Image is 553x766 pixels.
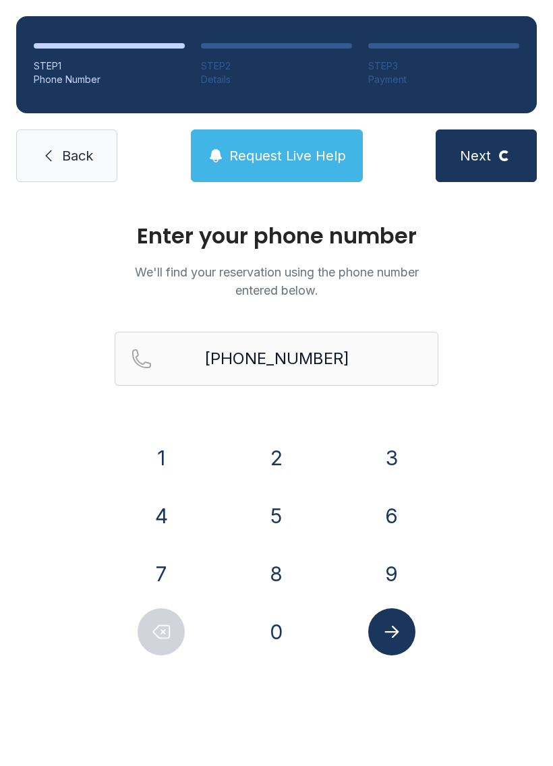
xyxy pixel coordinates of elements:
[368,550,415,597] button: 9
[368,608,415,655] button: Submit lookup form
[62,146,93,165] span: Back
[460,146,491,165] span: Next
[229,146,346,165] span: Request Live Help
[368,492,415,539] button: 6
[138,550,185,597] button: 7
[201,73,352,86] div: Details
[253,550,300,597] button: 8
[368,73,519,86] div: Payment
[34,73,185,86] div: Phone Number
[253,492,300,539] button: 5
[115,332,438,386] input: Reservation phone number
[253,434,300,481] button: 2
[115,263,438,299] p: We'll find your reservation using the phone number entered below.
[34,59,185,73] div: STEP 1
[115,225,438,247] h1: Enter your phone number
[368,59,519,73] div: STEP 3
[368,434,415,481] button: 3
[138,492,185,539] button: 4
[201,59,352,73] div: STEP 2
[253,608,300,655] button: 0
[138,434,185,481] button: 1
[138,608,185,655] button: Delete number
